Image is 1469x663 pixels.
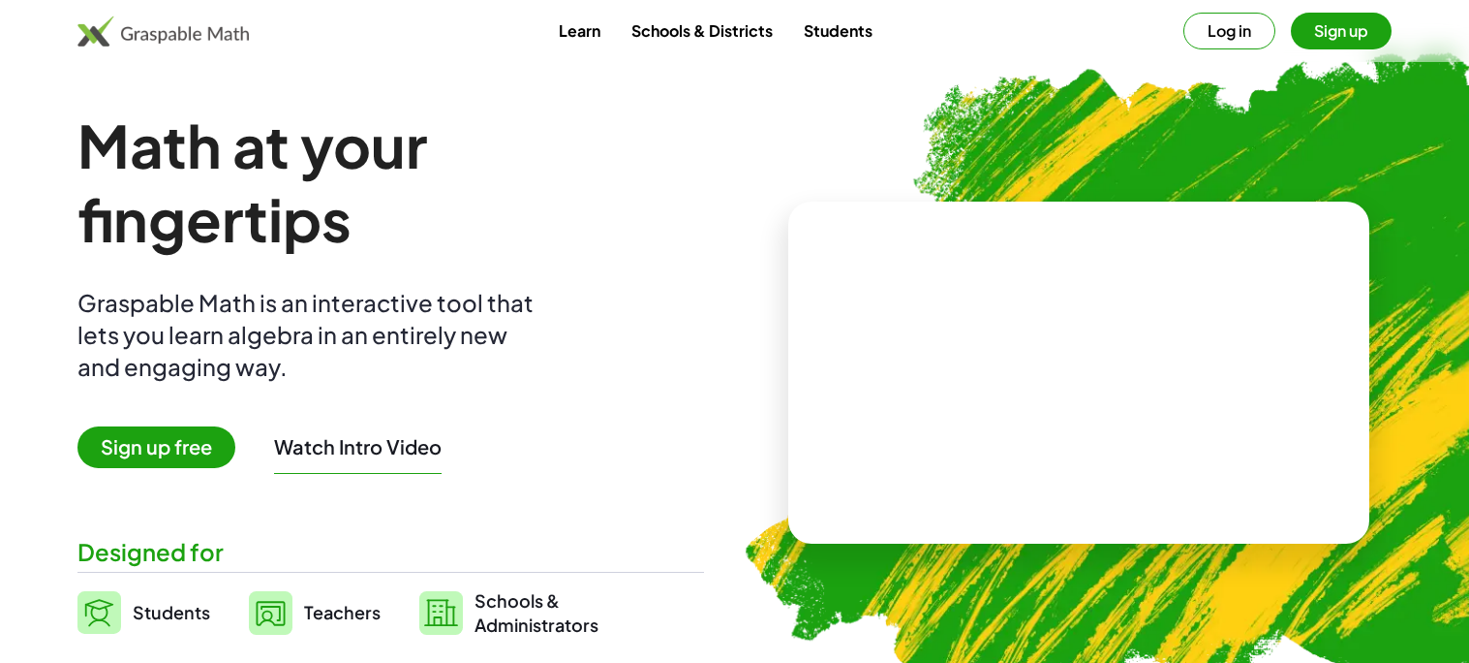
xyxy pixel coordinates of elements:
img: svg%3e [419,591,463,635]
span: Sign up free [77,426,235,468]
img: svg%3e [249,591,292,635]
a: Students [788,13,888,48]
a: Schools & Districts [616,13,788,48]
span: Students [133,601,210,623]
span: Teachers [304,601,381,623]
button: Log in [1183,13,1275,49]
div: Graspable Math is an interactive tool that lets you learn algebra in an entirely new and engaging... [77,287,542,383]
a: Students [77,588,210,637]
a: Teachers [249,588,381,637]
div: Designed for [77,536,704,568]
img: svg%3e [77,591,121,634]
span: Schools & Administrators [474,588,598,637]
button: Watch Intro Video [274,434,442,459]
a: Schools &Administrators [419,588,598,637]
a: Learn [543,13,616,48]
video: What is this? This is dynamic math notation. Dynamic math notation plays a central role in how Gr... [933,300,1224,446]
h1: Math at your fingertips [77,109,693,256]
button: Sign up [1291,13,1392,49]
